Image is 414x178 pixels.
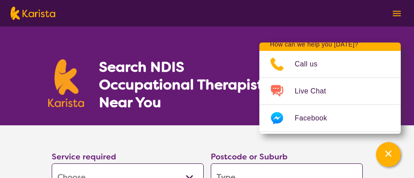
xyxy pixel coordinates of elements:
span: Call us [295,58,328,71]
span: Live Chat [295,85,337,98]
a: Web link opens in a new tab. [259,132,401,159]
img: Karista logo [11,7,55,20]
img: Karista logo [48,59,84,107]
h1: Search NDIS Occupational Therapists Near You [99,58,271,111]
div: Channel Menu [259,43,401,134]
ul: Choose channel [259,51,401,159]
img: menu [393,11,401,16]
p: How can we help you [DATE]? [270,41,390,48]
label: Service required [52,151,116,162]
button: Channel Menu [376,142,401,167]
label: Postcode or Suburb [211,151,288,162]
span: Facebook [295,112,338,125]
